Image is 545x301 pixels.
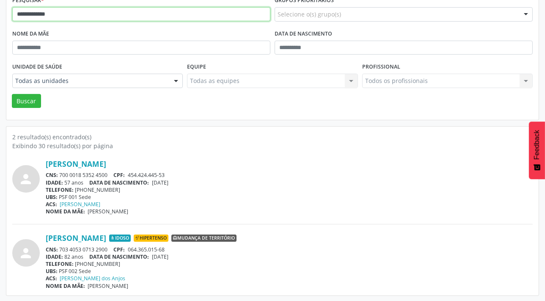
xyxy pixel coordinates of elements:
[46,193,58,201] span: UBS:
[19,246,34,261] i: person
[12,141,533,150] div: Exibindo 30 resultado(s) por página
[114,171,125,179] span: CPF:
[46,179,533,186] div: 57 anos
[90,179,149,186] span: DATA DE NASCIMENTO:
[46,193,533,201] div: PSF 001 Sede
[46,246,533,253] div: 703 4053 0713 2900
[128,246,165,253] span: 064.365.015-68
[134,235,168,242] span: Hipertenso
[171,235,237,242] span: Mudança de território
[46,260,74,268] span: TELEFONE:
[12,133,533,141] div: 2 resultado(s) encontrado(s)
[88,208,129,215] span: [PERSON_NAME]
[46,268,533,275] div: PSF 002 Sede
[529,122,545,179] button: Feedback - Mostrar pesquisa
[46,179,63,186] span: IDADE:
[46,233,106,243] a: [PERSON_NAME]
[46,253,533,260] div: 82 anos
[46,275,57,282] span: ACS:
[278,10,341,19] span: Selecione o(s) grupo(s)
[88,282,129,290] span: [PERSON_NAME]
[275,28,332,41] label: Data de nascimento
[12,61,62,74] label: Unidade de saúde
[12,94,41,108] button: Buscar
[19,171,34,187] i: person
[46,159,106,168] a: [PERSON_NAME]
[46,186,74,193] span: TELEFONE:
[152,253,168,260] span: [DATE]
[46,201,57,208] span: ACS:
[15,77,165,85] span: Todas as unidades
[152,179,168,186] span: [DATE]
[46,186,533,193] div: [PHONE_NUMBER]
[12,28,49,41] label: Nome da mãe
[90,253,149,260] span: DATA DE NASCIMENTO:
[128,171,165,179] span: 454.424.445-53
[46,282,85,290] span: NOME DA MÃE:
[533,130,541,160] span: Feedback
[46,268,58,275] span: UBS:
[46,253,63,260] span: IDADE:
[46,246,58,253] span: CNS:
[46,208,85,215] span: NOME DA MÃE:
[46,171,58,179] span: CNS:
[114,246,125,253] span: CPF:
[46,171,533,179] div: 700 0018 5352 4500
[362,61,400,74] label: Profissional
[109,235,131,242] span: Idoso
[46,260,533,268] div: [PHONE_NUMBER]
[60,275,126,282] a: [PERSON_NAME] dos Anjos
[187,61,206,74] label: Equipe
[60,201,101,208] a: [PERSON_NAME]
